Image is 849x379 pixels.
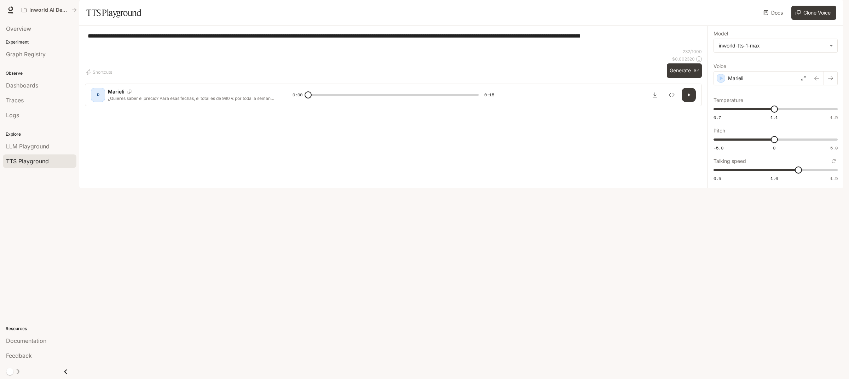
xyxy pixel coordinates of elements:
div: inworld-tts-1-max [719,42,826,49]
p: 232 / 1000 [683,49,702,55]
p: Talking speed [714,159,746,164]
p: Temperature [714,98,743,103]
span: 1.5 [830,175,838,181]
p: Voice [714,64,726,69]
span: 0:00 [293,91,302,98]
button: Download audio [648,88,662,102]
p: Marieli [728,75,743,82]
button: All workspaces [18,3,80,17]
p: Inworld AI Demos [29,7,69,13]
h1: TTS Playground [86,6,141,20]
p: ¿Quieres saber el precio? Para esas fechas, el total es de 980 € por toda la semana. Ese importe ... [108,95,276,101]
p: Model [714,31,728,36]
span: 1.0 [770,175,778,181]
span: 0:15 [484,91,494,98]
span: -5.0 [714,145,723,151]
span: 0 [773,145,775,151]
span: 0.5 [714,175,721,181]
button: Clone Voice [791,6,836,20]
span: 1.1 [770,114,778,120]
button: Inspect [665,88,679,102]
p: ⌘⏎ [694,69,699,73]
a: Docs [762,6,786,20]
span: 5.0 [830,145,838,151]
button: Copy Voice ID [125,90,134,94]
div: inworld-tts-1-max [714,39,837,52]
p: $ 0.002320 [672,56,695,62]
span: 0.7 [714,114,721,120]
div: D [92,89,104,101]
button: Reset to default [830,157,838,165]
p: Marieli [108,88,125,95]
button: Shortcuts [85,67,115,78]
span: 1.5 [830,114,838,120]
button: Generate⌘⏎ [667,63,702,78]
p: Pitch [714,128,725,133]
